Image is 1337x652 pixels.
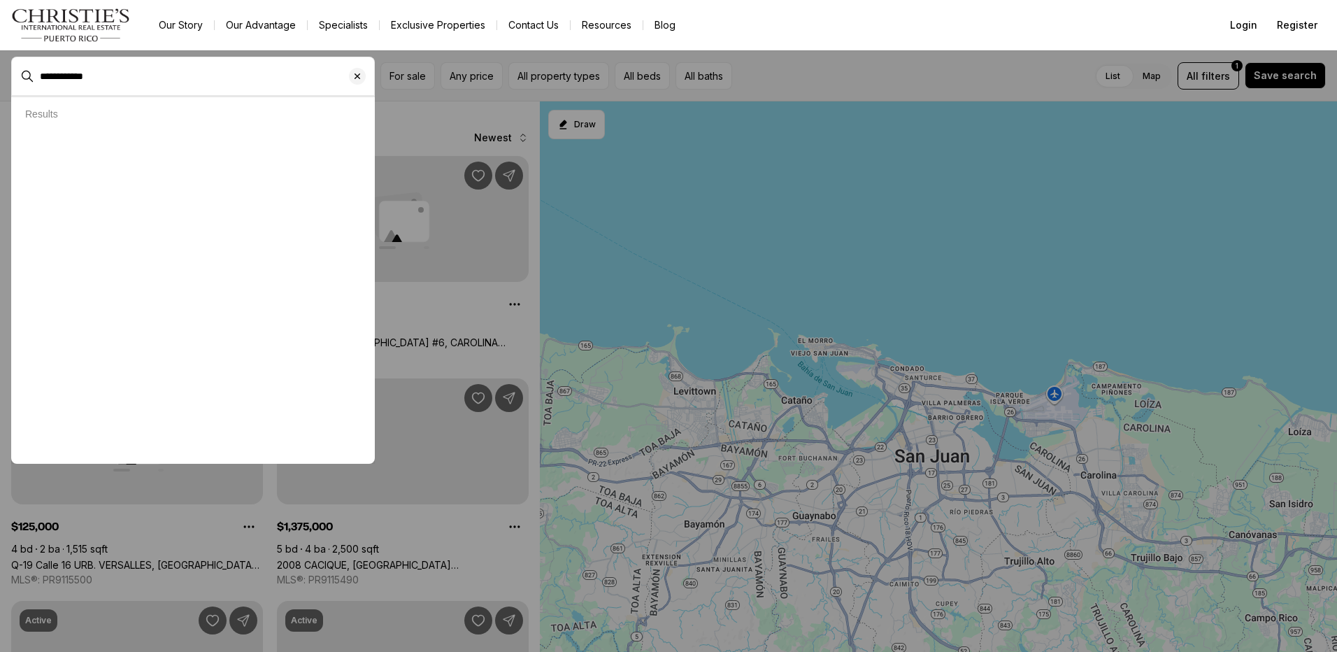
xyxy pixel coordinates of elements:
[1222,11,1266,39] button: Login
[11,8,131,42] img: logo
[215,15,307,35] a: Our Advantage
[1277,20,1317,31] span: Register
[643,15,687,35] a: Blog
[571,15,643,35] a: Resources
[380,15,496,35] a: Exclusive Properties
[148,15,214,35] a: Our Story
[308,15,379,35] a: Specialists
[1268,11,1326,39] button: Register
[349,57,374,95] button: Clear search input
[1230,20,1257,31] span: Login
[497,15,570,35] button: Contact Us
[25,108,58,120] p: Results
